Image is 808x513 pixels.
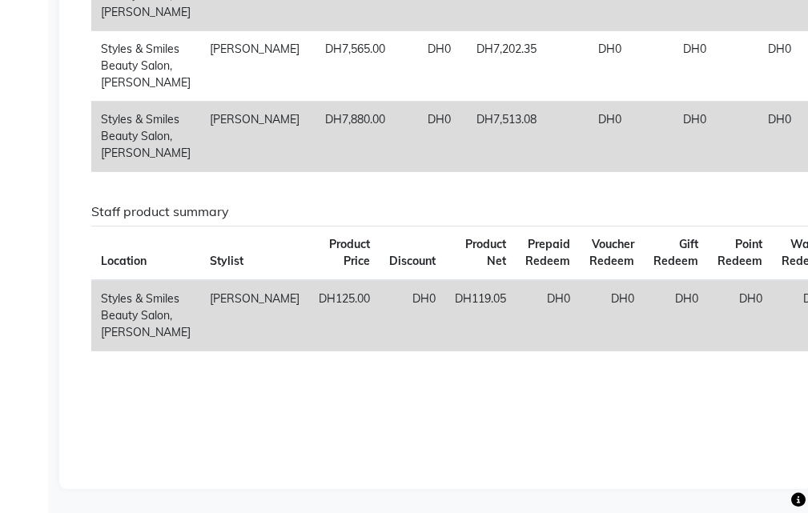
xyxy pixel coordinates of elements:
[716,30,801,101] td: DH0
[395,101,460,171] td: DH0
[716,101,801,171] td: DH0
[460,101,546,171] td: DH7,513.08
[309,30,395,101] td: DH7,565.00
[380,280,445,351] td: DH0
[91,204,774,219] h6: Staff product summary
[101,254,147,268] span: Location
[200,280,309,351] td: [PERSON_NAME]
[445,280,516,351] td: DH119.05
[91,30,200,101] td: Styles & Smiles Beauty Salon, [PERSON_NAME]
[389,254,436,268] span: Discount
[329,237,370,268] span: Product Price
[465,237,506,268] span: Product Net
[653,237,698,268] span: Gift Redeem
[91,280,200,351] td: Styles & Smiles Beauty Salon, [PERSON_NAME]
[200,101,309,171] td: [PERSON_NAME]
[395,30,460,101] td: DH0
[91,101,200,171] td: Styles & Smiles Beauty Salon, [PERSON_NAME]
[708,280,772,351] td: DH0
[546,101,631,171] td: DH0
[210,254,243,268] span: Stylist
[631,30,716,101] td: DH0
[460,30,546,101] td: DH7,202.35
[516,280,580,351] td: DH0
[546,30,631,101] td: DH0
[718,237,762,268] span: Point Redeem
[631,101,716,171] td: DH0
[580,280,644,351] td: DH0
[309,101,395,171] td: DH7,880.00
[644,280,708,351] td: DH0
[525,237,570,268] span: Prepaid Redeem
[309,280,380,351] td: DH125.00
[589,237,634,268] span: Voucher Redeem
[200,30,309,101] td: [PERSON_NAME]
